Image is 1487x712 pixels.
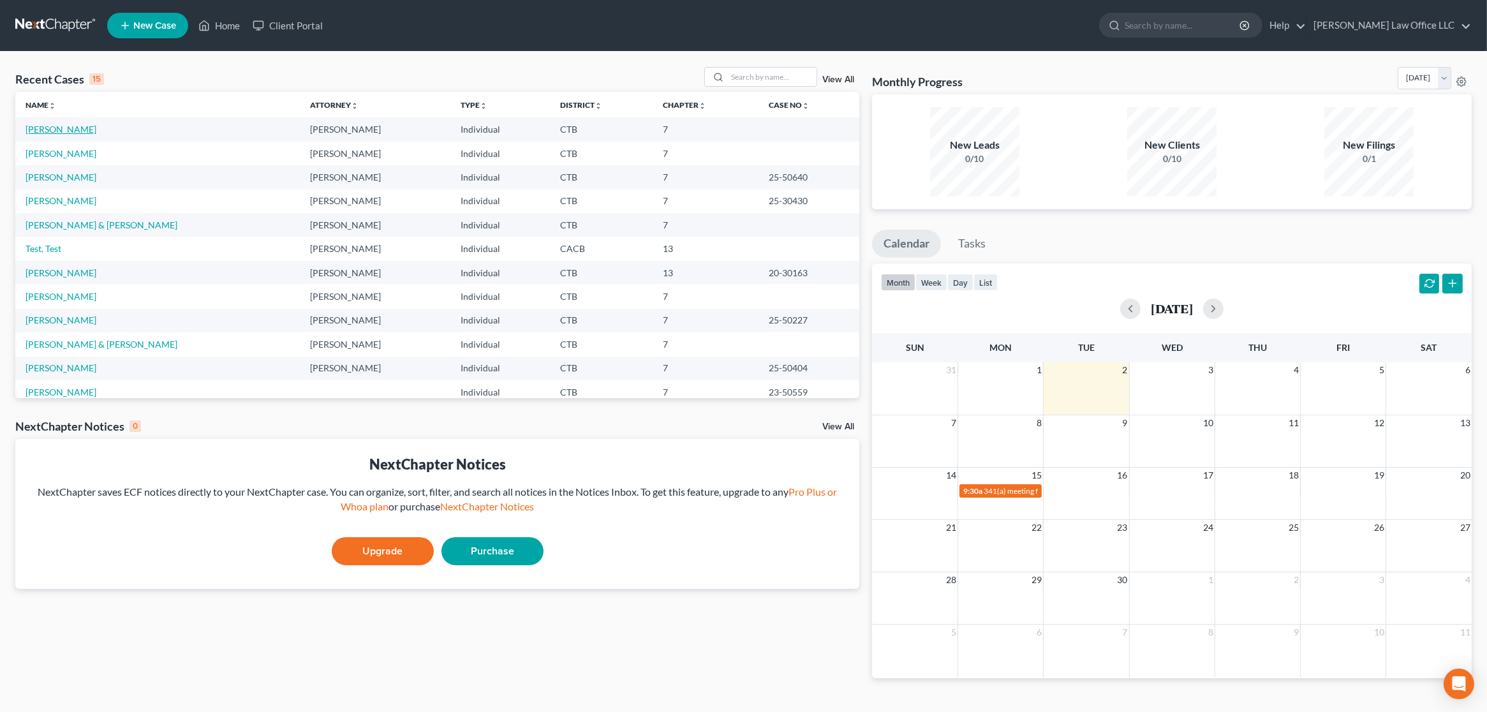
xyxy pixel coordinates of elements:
[450,261,549,285] td: Individual
[1202,520,1215,535] span: 24
[1035,362,1043,378] span: 1
[26,454,849,474] div: NextChapter Notices
[950,625,958,640] span: 5
[1373,520,1386,535] span: 26
[872,74,963,89] h3: Monthly Progress
[930,152,1019,165] div: 0/10
[26,243,61,254] a: Test, Test
[1287,468,1300,483] span: 18
[300,142,450,165] td: [PERSON_NAME]
[450,380,549,404] td: Individual
[300,213,450,237] td: [PERSON_NAME]
[653,165,758,189] td: 7
[192,14,246,37] a: Home
[1121,362,1129,378] span: 2
[300,261,450,285] td: [PERSON_NAME]
[550,142,653,165] td: CTB
[450,142,549,165] td: Individual
[1030,520,1043,535] span: 22
[1248,342,1267,353] span: Thu
[1162,342,1183,353] span: Wed
[351,102,359,110] i: unfold_more
[1373,625,1386,640] span: 10
[1078,342,1095,353] span: Tue
[1125,13,1241,37] input: Search by name...
[1336,342,1350,353] span: Fri
[1378,572,1386,588] span: 3
[1116,520,1129,535] span: 23
[26,148,96,159] a: [PERSON_NAME]
[758,309,860,332] td: 25-50227
[1202,415,1215,431] span: 10
[945,572,958,588] span: 28
[947,230,997,258] a: Tasks
[300,357,450,380] td: [PERSON_NAME]
[1030,468,1043,483] span: 15
[973,274,998,291] button: list
[1292,625,1300,640] span: 9
[550,213,653,237] td: CTB
[758,380,860,404] td: 23-50559
[48,102,56,110] i: unfold_more
[1035,625,1043,640] span: 6
[653,332,758,356] td: 7
[653,189,758,213] td: 7
[26,339,177,350] a: [PERSON_NAME] & [PERSON_NAME]
[480,102,487,110] i: unfold_more
[1373,415,1386,431] span: 12
[653,237,758,260] td: 13
[560,100,602,110] a: Districtunfold_more
[758,261,860,285] td: 20-30163
[1127,138,1217,152] div: New Clients
[945,520,958,535] span: 21
[310,100,359,110] a: Attorneyunfold_more
[332,537,434,565] a: Upgrade
[727,68,817,86] input: Search by name...
[881,274,915,291] button: month
[1121,415,1129,431] span: 9
[1116,572,1129,588] span: 30
[550,165,653,189] td: CTB
[915,274,947,291] button: week
[26,172,96,182] a: [PERSON_NAME]
[1324,152,1414,165] div: 0/1
[1459,415,1472,431] span: 13
[1263,14,1306,37] a: Help
[758,165,860,189] td: 25-50640
[550,261,653,285] td: CTB
[758,357,860,380] td: 25-50404
[945,362,958,378] span: 31
[26,195,96,206] a: [PERSON_NAME]
[550,285,653,308] td: CTB
[653,380,758,404] td: 7
[450,213,549,237] td: Individual
[653,309,758,332] td: 7
[963,486,982,496] span: 9:30a
[550,237,653,260] td: CACB
[1324,138,1414,152] div: New Filings
[300,332,450,356] td: [PERSON_NAME]
[26,387,96,397] a: [PERSON_NAME]
[129,420,141,432] div: 0
[26,362,96,373] a: [PERSON_NAME]
[1459,468,1472,483] span: 20
[89,73,104,85] div: 15
[26,485,849,514] div: NextChapter saves ECF notices directly to your NextChapter case. You can organize, sort, filter, ...
[1207,572,1215,588] span: 1
[441,537,544,565] a: Purchase
[450,165,549,189] td: Individual
[1207,625,1215,640] span: 8
[1464,362,1472,378] span: 6
[1459,625,1472,640] span: 11
[550,332,653,356] td: CTB
[26,291,96,302] a: [PERSON_NAME]
[653,213,758,237] td: 7
[1116,468,1129,483] span: 16
[802,102,810,110] i: unfold_more
[450,332,549,356] td: Individual
[550,380,653,404] td: CTB
[758,189,860,213] td: 25-30430
[1292,362,1300,378] span: 4
[461,100,487,110] a: Typeunfold_more
[1287,520,1300,535] span: 25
